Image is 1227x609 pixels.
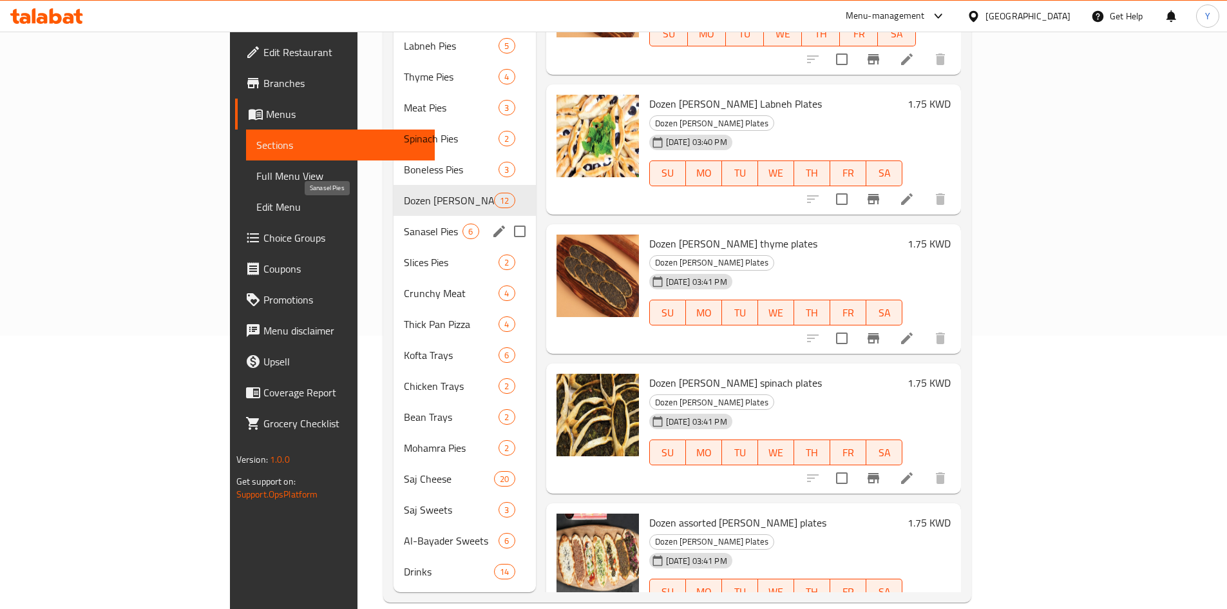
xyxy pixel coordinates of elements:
button: MO [686,300,722,325]
span: TU [727,164,753,182]
img: Dozen Shami spinach plates [556,374,639,456]
span: Thyme Pies [404,69,499,84]
span: WE [769,24,797,43]
button: TH [794,440,830,465]
h6: 1.75 KWD [908,235,951,253]
button: FR [830,160,866,186]
span: Edit Menu [256,199,424,215]
button: delete [925,184,956,215]
span: 2 [499,380,514,392]
div: Kofta Trays6 [394,340,535,371]
span: WE [763,583,789,601]
div: items [499,162,515,177]
div: Sanasel Pies6edit [394,216,535,247]
div: Mohamra Pies2 [394,432,535,463]
div: Menu-management [846,8,925,24]
span: SU [655,304,681,322]
button: TH [794,579,830,604]
a: Menus [235,99,435,130]
a: Full Menu View [246,160,435,191]
a: Sections [246,130,435,160]
span: 5 [499,40,514,52]
span: FR [835,583,861,601]
span: Select to update [828,186,855,213]
div: Saj Sweets3 [394,494,535,525]
a: Support.OpsPlatform [236,486,318,503]
button: TU [726,21,764,46]
button: Branch-specific-item [858,463,889,494]
button: MO [686,579,722,604]
span: TU [727,304,753,322]
span: MO [691,443,717,462]
span: 1.0.0 [270,451,290,468]
button: Branch-specific-item [858,184,889,215]
a: Edit menu item [899,331,915,346]
span: 12 [495,195,514,207]
span: Select to update [828,465,855,492]
button: Branch-specific-item [858,323,889,354]
span: Dozen [PERSON_NAME] Plates [650,116,774,131]
div: items [499,502,515,517]
div: Boneless Pies [404,162,499,177]
button: SA [866,160,902,186]
button: FR [840,21,878,46]
button: TU [722,440,758,465]
a: Branches [235,68,435,99]
span: Coupons [263,261,424,276]
button: delete [925,463,956,494]
span: Branches [263,75,424,91]
div: items [499,378,515,394]
span: Dozen [PERSON_NAME] Plates [650,255,774,270]
span: Dozen [PERSON_NAME] Plates [404,193,494,208]
span: WE [763,304,789,322]
div: items [499,69,515,84]
button: WE [764,21,802,46]
button: SU [649,160,686,186]
span: SA [871,443,897,462]
span: [DATE] 03:41 PM [661,416,732,428]
div: items [499,38,515,53]
a: Upsell [235,346,435,377]
span: Labneh Pies [404,38,499,53]
a: Choice Groups [235,222,435,253]
span: Version: [236,451,268,468]
button: Branch-specific-item [858,44,889,75]
span: Edit Restaurant [263,44,424,60]
button: TU [722,579,758,604]
span: TH [799,164,825,182]
div: Drinks [404,564,494,579]
a: Edit Menu [246,191,435,222]
div: Chicken Trays2 [394,371,535,401]
span: Saj Sweets [404,502,499,517]
div: items [499,533,515,548]
div: Dozen Shami Plates [649,534,774,550]
div: Al-Bayader Sweets [404,533,499,548]
button: SU [649,579,686,604]
button: WE [758,440,794,465]
span: Grocery Checklist [263,416,424,431]
span: Spinach Pies [404,131,499,146]
div: Slices Pies [404,255,499,270]
span: 2 [499,256,514,269]
button: TH [794,300,830,325]
div: Crunchy Meat4 [394,278,535,309]
div: items [499,347,515,363]
div: items [499,440,515,456]
button: WE [758,579,794,604]
span: Saj Cheese [404,471,494,487]
div: Thick Pan Pizza4 [394,309,535,340]
span: Mohamra Pies [404,440,499,456]
span: FR [835,304,861,322]
span: 2 [499,411,514,423]
span: WE [763,443,789,462]
div: Meat Pies [404,100,499,115]
span: TH [799,304,825,322]
span: Coverage Report [263,385,424,400]
span: Chicken Trays [404,378,499,394]
a: Edit Restaurant [235,37,435,68]
span: FR [835,164,861,182]
span: Select to update [828,46,855,73]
